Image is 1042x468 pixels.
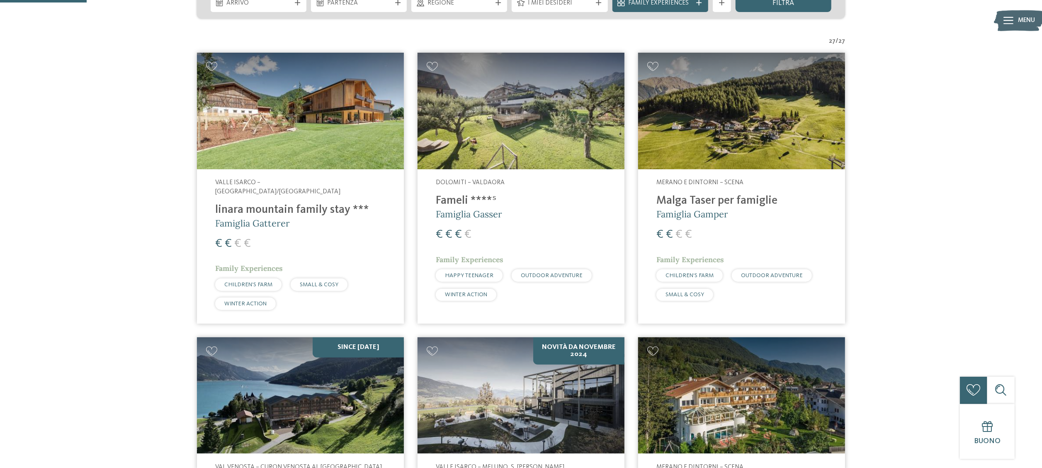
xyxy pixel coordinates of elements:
span: SMALL & COSY [300,282,338,288]
span: Buono [974,438,1001,445]
span: Family Experiences [436,255,503,264]
span: € [234,238,241,250]
span: € [685,229,692,241]
a: Cercate un hotel per famiglie? Qui troverete solo i migliori! Dolomiti – Valdaora Fameli ****ˢ Fa... [418,53,624,324]
a: Buono [960,404,1015,459]
a: Cercate un hotel per famiglie? Qui troverete solo i migliori! Merano e dintorni – Scena Malga Tas... [638,53,845,324]
span: CHILDREN’S FARM [666,273,714,278]
span: WINTER ACTION [445,292,487,297]
span: € [675,229,683,241]
span: Famiglia Gamper [656,208,728,220]
a: Cercate un hotel per famiglie? Qui troverete solo i migliori! Valle Isarco – [GEOGRAPHIC_DATA]/[G... [197,53,404,324]
span: Merano e dintorni – Scena [656,179,743,186]
span: € [445,229,452,241]
span: OUTDOOR ADVENTURE [521,273,583,278]
span: € [244,238,251,250]
h4: linara mountain family stay *** [215,203,386,217]
img: Cercate un hotel per famiglie? Qui troverete solo i migliori! [197,337,404,454]
span: € [215,238,222,250]
img: Cercate un hotel per famiglie? Qui troverete solo i migliori! [418,337,624,454]
span: 27 [829,37,836,46]
span: HAPPY TEENAGER [445,273,493,278]
img: Cercate un hotel per famiglie? Qui troverete solo i migliori! [418,53,624,169]
span: € [666,229,673,241]
span: CHILDREN’S FARM [224,282,272,288]
span: OUTDOOR ADVENTURE [741,273,803,278]
span: € [464,229,471,241]
h4: Malga Taser per famiglie [656,194,827,208]
span: € [225,238,232,250]
img: Cercate un hotel per famiglie? Qui troverete solo i migliori! [638,53,845,169]
span: Family Experiences [656,255,724,264]
img: Cercate un hotel per famiglie? Qui troverete solo i migliori! [197,53,404,169]
span: Famiglia Gatterer [215,217,290,229]
span: Valle Isarco – [GEOGRAPHIC_DATA]/[GEOGRAPHIC_DATA] [215,179,340,195]
span: 27 [838,37,845,46]
span: WINTER ACTION [224,301,267,307]
span: Famiglia Gasser [436,208,502,220]
span: € [656,229,663,241]
span: € [455,229,462,241]
span: € [436,229,443,241]
span: Family Experiences [215,263,283,273]
span: SMALL & COSY [666,292,704,297]
span: Dolomiti – Valdaora [436,179,505,186]
span: / [836,37,838,46]
img: Family Hotel Gutenberg **** [638,337,845,454]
